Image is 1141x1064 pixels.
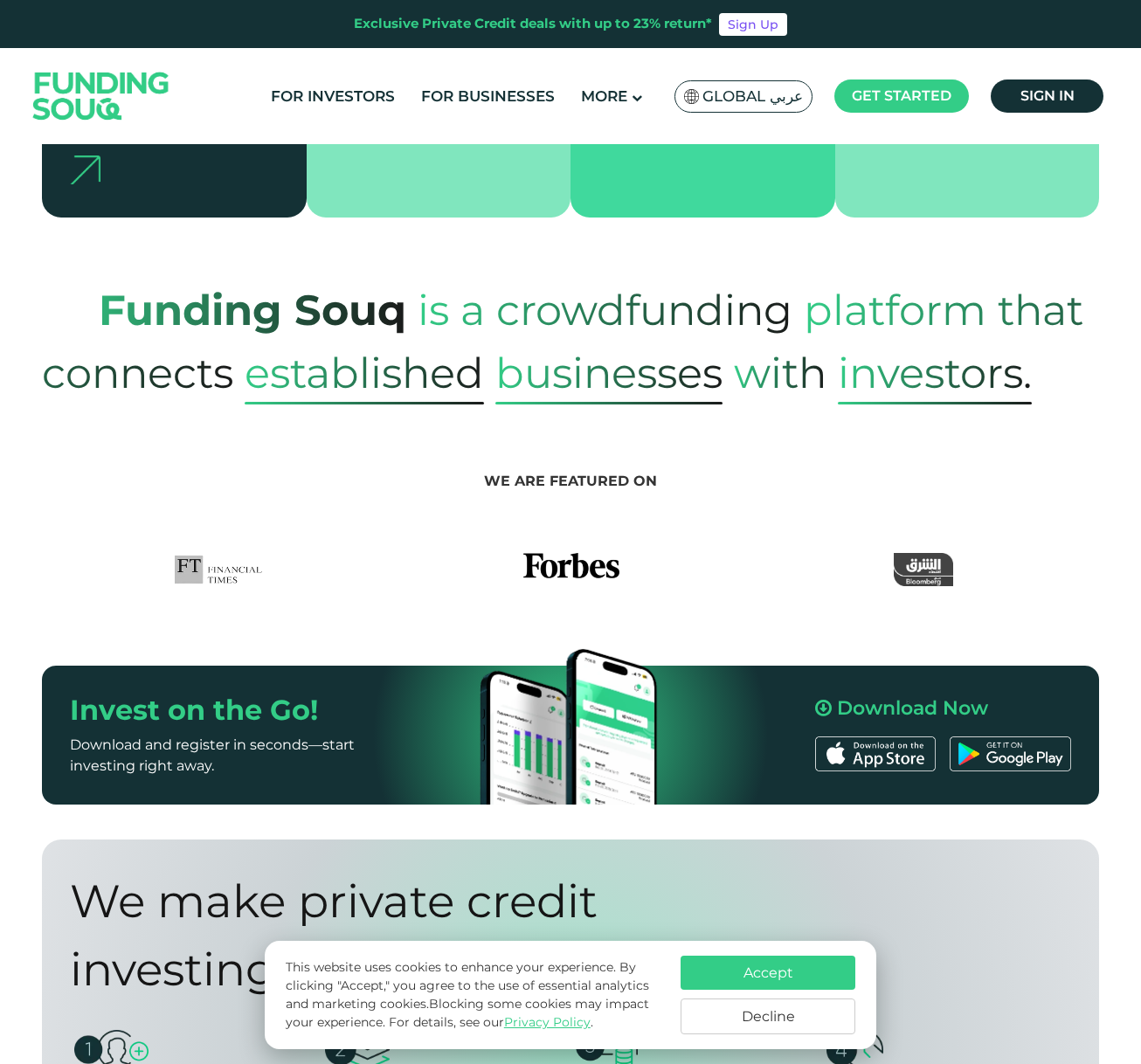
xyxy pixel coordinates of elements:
[417,82,559,111] a: For Businesses
[838,342,1032,404] span: Investors.
[681,998,855,1034] button: Decline
[16,52,187,140] img: Logo
[681,956,855,990] button: Accept
[466,623,675,833] img: Mobile App
[389,1014,593,1030] span: For details, see our .
[684,89,700,104] img: SA Flag
[70,867,971,1004] div: We make private credit investing
[354,14,712,34] div: Exclusive Private Credit deals with up to 23% return*
[734,330,826,416] span: with
[894,553,953,586] img: Asharq Business Logo
[1020,87,1075,104] span: Sign in
[286,996,649,1030] span: Blocking some cookies may impact your experience.
[286,958,663,1032] p: This website uses cookies to enhance your experience. By clicking "Accept," you agree to the use ...
[99,285,406,335] strong: Funding Souq
[702,86,803,107] span: Global عربي
[418,267,792,353] span: is a crowdfunding
[266,82,399,111] a: For Investors
[495,342,723,404] span: Businesses
[581,87,627,105] span: More
[484,473,657,489] span: We are featured on
[42,267,1083,416] span: platform that connects
[70,693,318,727] span: Invest on the Go!
[245,342,484,404] span: established
[175,553,263,586] img: FTLogo Logo
[504,1014,591,1030] a: Privacy Policy
[70,735,416,777] p: Download and register in seconds—start investing right away.
[523,553,619,586] img: Forbes Logo
[815,736,937,771] img: App Store
[70,155,100,184] img: arrow
[852,87,951,104] span: Get started
[719,13,787,36] a: Sign Up
[991,79,1103,113] a: Sign in
[837,696,988,720] span: Download Now
[950,736,1071,771] img: Google Play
